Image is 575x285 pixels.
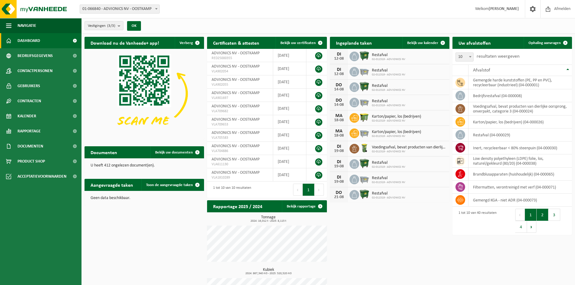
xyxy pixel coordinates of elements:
[473,68,490,73] span: Afvalstof
[127,21,141,31] button: OK
[372,58,405,61] span: 02-011519 - ADVIONICS NV
[273,168,306,182] td: [DATE]
[359,97,369,107] img: WB-2500-GAL-GY-01
[18,18,36,33] span: Navigatie
[210,272,327,275] span: 2024: 867,340 m3 - 2025: 520,520 m3
[293,184,303,196] button: Previous
[333,103,345,107] div: 14-08
[333,175,345,180] div: DI
[273,142,306,155] td: [DATE]
[276,37,326,49] a: Bekijk uw certificaten
[333,57,345,61] div: 12-08
[372,84,405,88] span: Restafval
[212,162,268,167] span: VLA611130
[468,194,572,207] td: gemengd KGA - niet ADR (04-000073)
[372,114,421,119] span: Karton/papier, los (bedrijven)
[333,98,345,103] div: DO
[468,181,572,194] td: filtermatten, verontreinigd met verf (04-000071)
[527,221,536,233] button: Next
[315,184,324,196] button: Next
[303,184,315,196] button: 1
[359,174,369,184] img: WB-2500-GAL-GY-01
[273,115,306,128] td: [DATE]
[515,209,525,221] button: Previous
[273,62,306,75] td: [DATE]
[85,179,139,191] h2: Aangevraagde taken
[359,143,369,153] img: WB-0140-HPE-GN-50
[18,63,53,78] span: Contactpersonen
[273,128,306,142] td: [DATE]
[477,54,519,59] label: resultaten weergeven
[372,181,405,184] span: 02-011519 - ADVIONICS NV
[548,209,560,221] button: 3
[18,124,41,139] span: Rapportage
[359,158,369,169] img: WB-1100-HPE-GN-01
[212,64,260,69] span: ADVIONICS NV - OOSTKAMP
[141,179,203,191] a: Toon de aangevraagde taken
[85,146,123,158] h2: Documenten
[333,164,345,169] div: 19-08
[146,183,193,187] span: Toon de aangevraagde taken
[372,145,446,150] span: Voedingsafval, bevat producten van dierlijke oorsprong, onverpakt, categorie 3
[273,102,306,115] td: [DATE]
[212,91,260,95] span: ADVIONICS NV - OOSTKAMP
[85,21,123,30] button: Vestigingen(3/3)
[18,139,43,154] span: Documenten
[18,33,40,48] span: Dashboard
[273,155,306,168] td: [DATE]
[372,191,405,196] span: Restafval
[333,83,345,87] div: DO
[372,99,405,104] span: Restafval
[207,200,268,212] h2: Rapportage 2025 / 2024
[537,209,548,221] button: 2
[333,195,345,199] div: 21-08
[330,37,378,49] h2: Ingeplande taken
[18,154,45,169] span: Product Shop
[212,170,260,175] span: ADVIONICS NV - OOSTKAMP
[333,118,345,122] div: 18-08
[333,113,345,118] div: MA
[359,112,369,122] img: WB-1100-HPE-GN-50
[372,150,446,154] span: 02-011519 - ADVIONICS NV
[80,5,160,14] span: 01-066840 - ADVIONICS NV - OOSTKAMP
[107,24,115,28] count: (3/3)
[372,176,405,181] span: Restafval
[372,53,405,58] span: Restafval
[80,5,159,13] span: 01-066840 - ADVIONICS NV - OOSTKAMP
[359,189,369,199] img: WB-1100-HPE-GN-01
[372,68,405,73] span: Restafval
[212,78,260,82] span: ADVIONICS NV - OOSTKAMP
[402,37,449,49] a: Bekijk uw kalender
[468,154,572,168] td: low density polyethyleen (LDPE) folie, los, naturel/gekleurd (80/20) (04-000038)
[468,116,572,128] td: karton/papier, los (bedrijven) (04-000026)
[333,149,345,153] div: 19-08
[372,104,405,107] span: 02-011519 - ADVIONICS NV
[212,135,268,140] span: VLA705583
[455,208,497,233] div: 1 tot 10 van 40 resultaten
[212,144,260,148] span: ADVIONICS NV - OOSTKAMP
[85,37,165,49] h2: Download nu de Vanheede+ app!
[333,67,345,72] div: DI
[210,183,251,196] div: 1 tot 10 van 10 resultaten
[456,53,473,61] span: 10
[212,69,268,74] span: VLA902054
[468,168,572,181] td: brandblusapparaten (huishoudelijk) (04-000065)
[333,144,345,149] div: DI
[210,220,327,223] span: 2024: 16,012 t - 2025: 8,115 t
[372,130,421,135] span: Karton/papier, los (bedrijven)
[372,73,405,77] span: 02-011519 - ADVIONICS NV
[212,117,260,122] span: ADVIONICS NV - OOSTKAMP
[212,104,260,109] span: ADVIONICS NV - OOSTKAMP
[212,157,260,162] span: ADVIONICS NV - OOSTKAMP
[333,87,345,92] div: 14-08
[212,131,260,135] span: ADVIONICS NV - OOSTKAMP
[212,56,268,61] span: RED25000355
[372,165,405,169] span: 02-011519 - ADVIONICS NV
[333,134,345,138] div: 18-08
[212,82,268,87] span: VLA902055
[280,41,316,45] span: Bekijk uw certificaten
[372,160,405,165] span: Restafval
[18,78,40,93] span: Gebruikers
[333,160,345,164] div: DI
[372,135,421,138] span: 02-011519 - ADVIONICS NV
